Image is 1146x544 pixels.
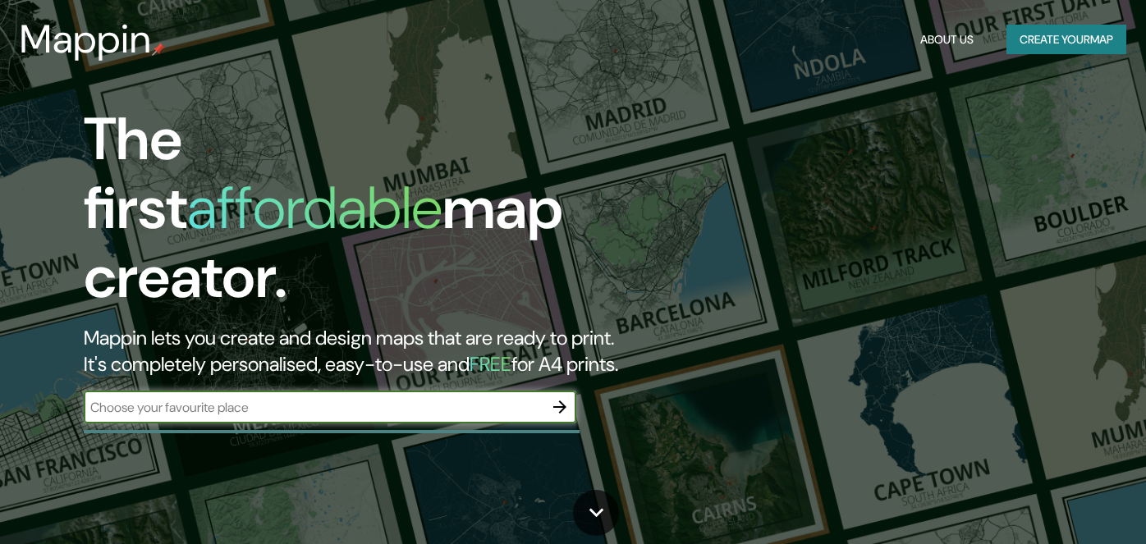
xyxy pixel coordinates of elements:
[470,351,511,377] h5: FREE
[914,25,980,55] button: About Us
[1006,25,1126,55] button: Create yourmap
[187,170,442,246] h1: affordable
[152,43,165,56] img: mappin-pin
[84,105,657,325] h1: The first map creator.
[20,16,152,62] h3: Mappin
[84,398,543,417] input: Choose your favourite place
[84,325,657,377] h2: Mappin lets you create and design maps that are ready to print. It's completely personalised, eas...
